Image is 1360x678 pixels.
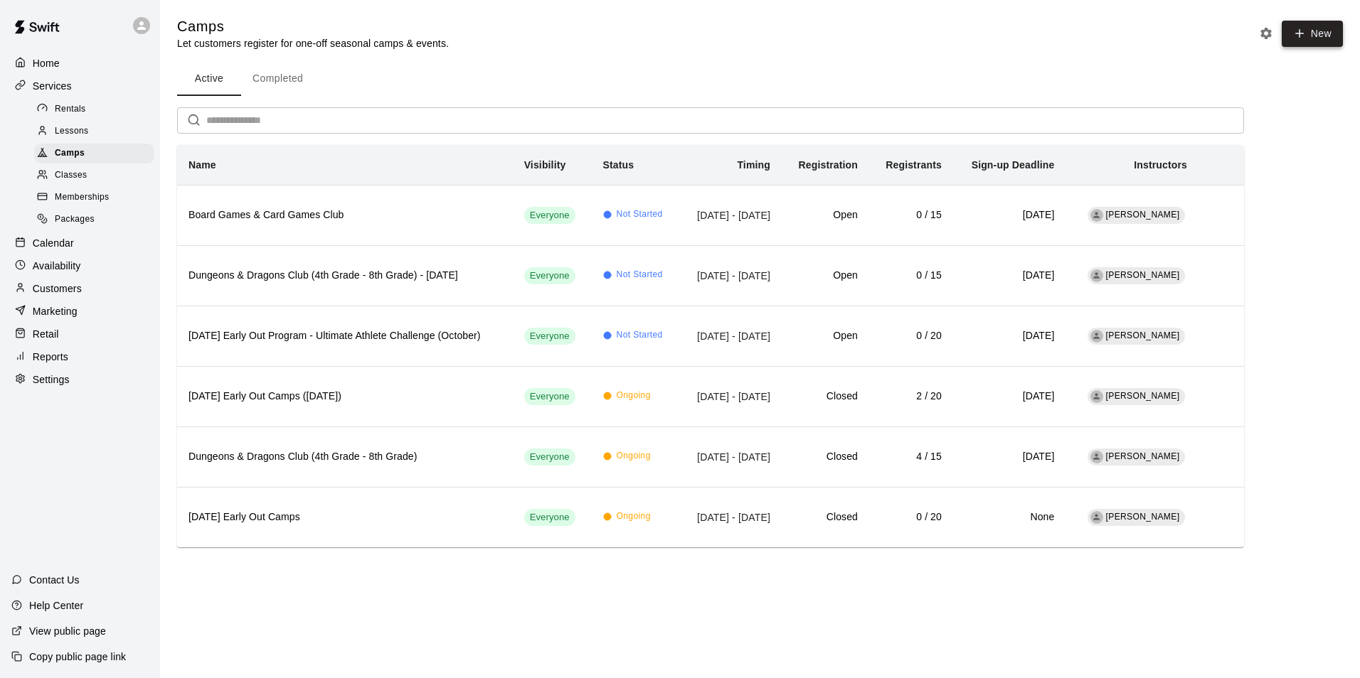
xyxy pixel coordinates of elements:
[34,122,154,141] div: Lessons
[793,389,858,404] h6: Closed
[188,389,501,404] h6: [DATE] Early Out Camps ([DATE])
[33,79,72,93] p: Services
[55,102,86,117] span: Rentals
[679,306,782,366] td: [DATE] - [DATE]
[34,120,160,142] a: Lessons
[33,327,59,341] p: Retail
[793,268,858,284] h6: Open
[965,208,1054,223] h6: [DATE]
[188,510,501,525] h6: [DATE] Early Out Camps
[1255,23,1277,44] button: Camp settings
[965,268,1054,284] h6: [DATE]
[1106,270,1180,280] span: [PERSON_NAME]
[11,232,149,254] a: Calendar
[965,510,1054,525] h6: None
[11,255,149,276] a: Availability
[524,207,575,224] div: This service is visible to all of your customers
[33,304,78,318] p: Marketing
[11,369,149,390] a: Settings
[55,190,109,205] span: Memberships
[1282,21,1343,47] button: New
[799,159,858,171] b: Registration
[34,166,154,185] div: Classes
[1106,330,1180,340] span: [PERSON_NAME]
[188,328,501,344] h6: [DATE] Early Out Program - Ultimate Athlete Challenge (October)
[11,346,149,367] a: Reports
[11,278,149,299] a: Customers
[524,509,575,526] div: This service is visible to all of your customers
[524,159,566,171] b: Visibility
[33,350,68,364] p: Reports
[524,330,575,343] span: Everyone
[793,328,858,344] h6: Open
[55,146,85,161] span: Camps
[603,159,634,171] b: Status
[29,573,80,587] p: Contact Us
[524,388,575,405] div: This service is visible to all of your customers
[34,209,160,231] a: Packages
[34,143,160,165] a: Camps
[11,323,149,345] a: Retail
[679,185,782,245] td: [DATE] - [DATE]
[34,187,160,209] a: Memberships
[188,449,501,465] h6: Dungeons & Dragons Club (4th Grade - 8th Grade)
[188,268,501,284] h6: Dungeons & Dragons Club (4th Grade - 8th Grade) - [DATE]
[11,301,149,322] div: Marketing
[55,124,89,139] span: Lessons
[617,328,663,343] span: Not Started
[34,144,154,163] div: Camps
[177,36,449,50] p: Let customers register for one-off seasonal camps & events.
[11,75,149,97] a: Services
[793,208,858,223] h6: Open
[679,426,782,487] td: [DATE] - [DATE]
[972,159,1055,171] b: Sign-up Deadline
[881,208,942,223] h6: 0 / 15
[33,236,74,250] p: Calendar
[1090,209,1103,222] div: Nathan Ballagh
[1106,512,1180,522] span: [PERSON_NAME]
[881,510,942,525] h6: 0 / 20
[965,328,1054,344] h6: [DATE]
[679,487,782,547] td: [DATE] - [DATE]
[11,53,149,74] div: Home
[881,328,942,344] h6: 0 / 20
[617,208,663,222] span: Not Started
[177,17,449,36] h5: Camps
[524,209,575,222] span: Everyone
[34,188,154,208] div: Memberships
[55,168,87,183] span: Classes
[241,62,314,96] button: Completed
[524,267,575,284] div: This service is visible to all of your customers
[33,281,82,296] p: Customers
[29,650,126,664] p: Copy public page link
[524,390,575,404] span: Everyone
[188,208,501,223] h6: Board Games & Card Games Club
[33,259,81,273] p: Availability
[188,159,216,171] b: Name
[524,269,575,283] span: Everyone
[617,268,663,282] span: Not Started
[886,159,942,171] b: Registrants
[1106,451,1180,461] span: [PERSON_NAME]
[965,389,1054,404] h6: [DATE]
[524,511,575,524] span: Everyone
[177,62,241,96] button: Active
[617,510,651,524] span: Ongoing
[55,212,95,227] span: Packages
[881,268,942,284] h6: 0 / 15
[33,372,70,387] p: Settings
[29,624,106,638] p: View public page
[1090,330,1103,343] div: Nathan Ballagh
[1090,269,1103,282] div: Nathan Ballagh
[524,448,575,466] div: This service is visible to all of your customers
[34,99,154,119] div: Rentals
[177,145,1244,547] table: simple table
[617,449,651,463] span: Ongoing
[793,449,858,465] h6: Closed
